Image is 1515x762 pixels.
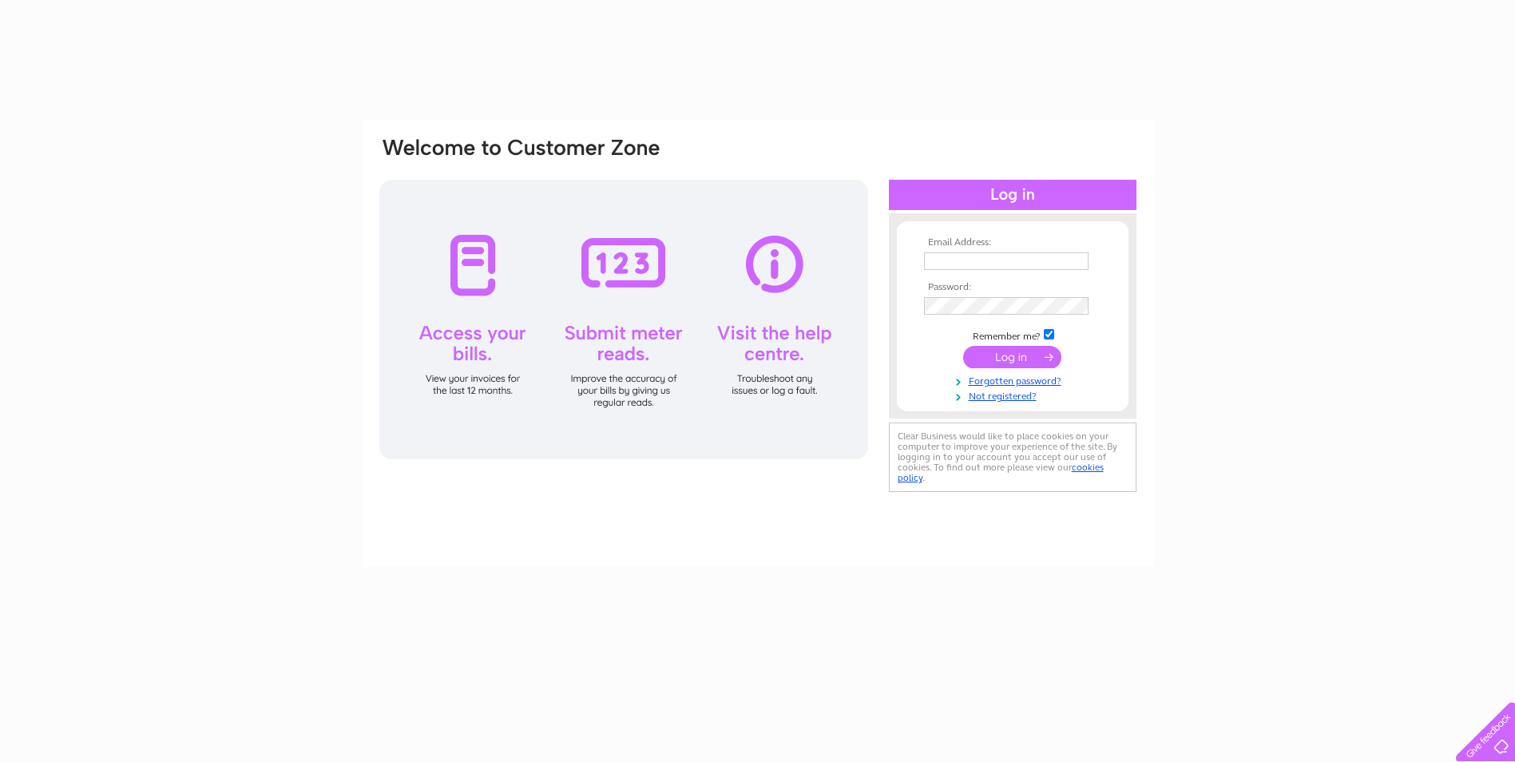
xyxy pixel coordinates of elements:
[920,237,1105,248] th: Email Address:
[898,462,1104,483] a: cookies policy
[920,327,1105,343] td: Remember me?
[924,372,1105,387] a: Forgotten password?
[920,282,1105,293] th: Password:
[924,387,1105,403] a: Not registered?
[889,423,1136,492] div: Clear Business would like to place cookies on your computer to improve your experience of the sit...
[963,346,1061,368] input: Submit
